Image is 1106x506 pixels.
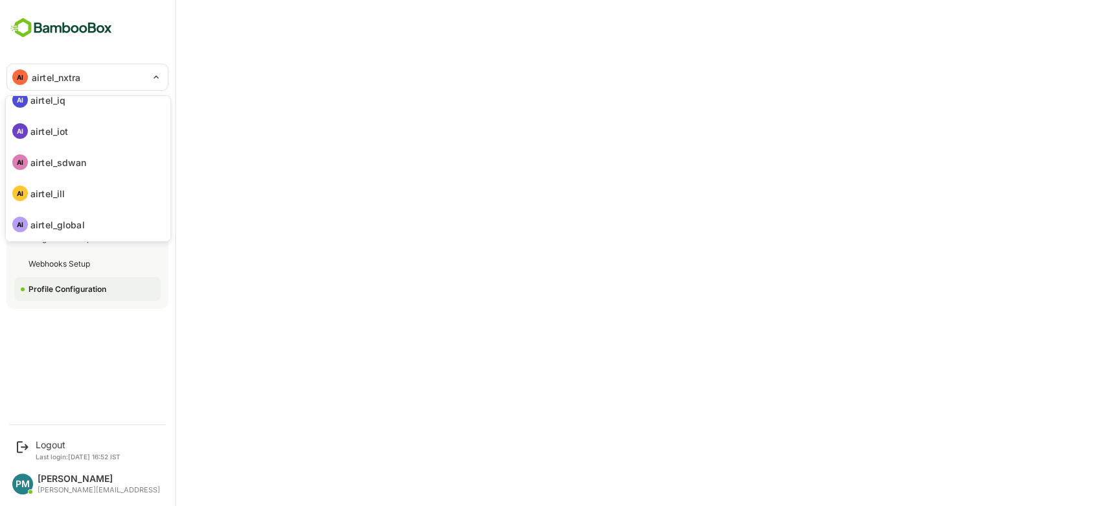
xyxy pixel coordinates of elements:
[30,125,68,138] p: airtel_iot
[12,217,28,232] div: AI
[30,218,85,232] p: airtel_global
[30,187,65,200] p: airtel_ill
[30,93,65,107] p: airtel_iq
[12,154,28,170] div: AI
[12,123,28,139] div: AI
[12,92,28,108] div: AI
[30,156,87,169] p: airtel_sdwan
[12,186,28,201] div: AI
